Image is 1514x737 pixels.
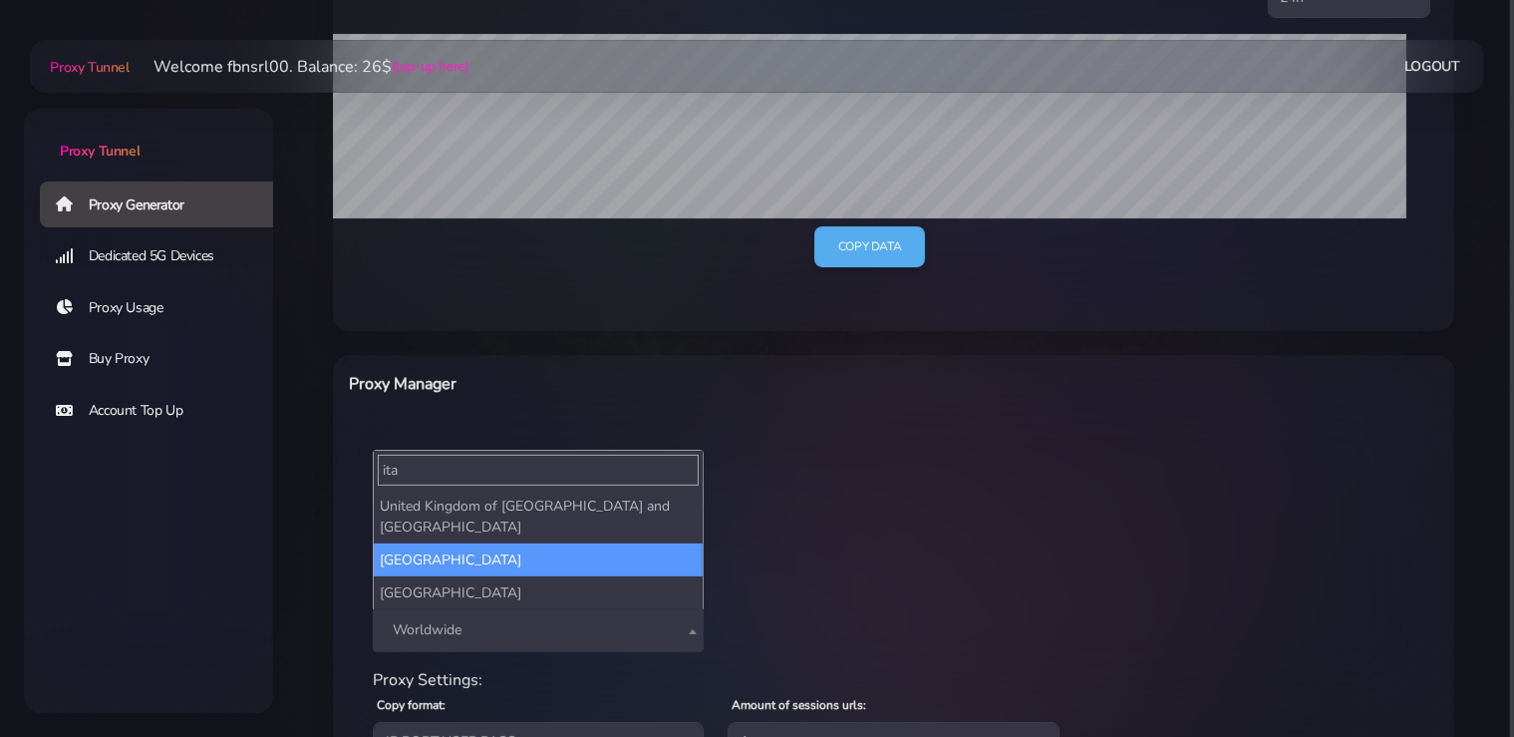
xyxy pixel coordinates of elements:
[361,554,1426,578] div: Location:
[1404,48,1460,85] a: Logout
[40,388,289,434] a: Account Top Up
[40,285,289,331] a: Proxy Usage
[385,616,692,644] span: Worldwide
[732,696,866,714] label: Amount of sessions urls:
[814,226,925,267] a: Copy data
[349,371,975,397] h6: Proxy Manager
[130,55,468,79] li: Welcome fbnsrl00. Balance: 26$
[46,51,129,83] a: Proxy Tunnel
[374,576,703,609] li: [GEOGRAPHIC_DATA]
[374,544,703,576] li: [GEOGRAPHIC_DATA]
[40,336,289,382] a: Buy Proxy
[24,109,273,162] a: Proxy Tunnel
[392,56,468,77] a: (top-up here)
[1417,640,1489,712] iframe: Webchat Widget
[377,696,446,714] label: Copy format:
[40,182,289,227] a: Proxy Generator
[378,455,699,486] input: Search
[60,142,140,161] span: Proxy Tunnel
[50,58,129,77] span: Proxy Tunnel
[374,490,703,544] li: United Kingdom of [GEOGRAPHIC_DATA] and [GEOGRAPHIC_DATA]
[40,233,289,279] a: Dedicated 5G Devices
[361,668,1426,692] div: Proxy Settings:
[373,608,704,652] span: Worldwide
